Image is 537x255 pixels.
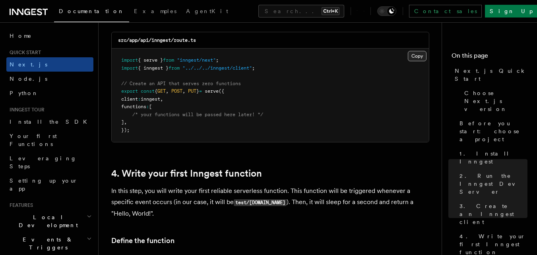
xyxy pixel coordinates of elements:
[141,88,155,94] span: const
[219,88,224,94] span: ({
[461,86,527,116] a: Choose Next.js version
[377,6,396,16] button: Toggle dark mode
[111,168,262,179] a: 4. Write your first Inngest function
[121,57,138,63] span: import
[459,202,527,226] span: 3. Create an Inngest client
[182,65,252,71] span: "../../../inngest/client"
[121,104,146,109] span: functions
[6,29,93,43] a: Home
[182,88,185,94] span: ,
[134,8,176,14] span: Examples
[6,86,93,100] a: Python
[234,199,287,206] code: test/[DOMAIN_NAME]
[199,88,202,94] span: =
[456,146,527,169] a: 1. Install Inngest
[10,119,92,125] span: Install the SDK
[10,61,47,68] span: Next.js
[6,115,93,129] a: Install the SDK
[10,155,77,169] span: Leveraging Steps
[459,172,527,196] span: 2. Run the Inngest Dev Server
[452,51,527,64] h4: On this page
[138,65,169,71] span: { inngest }
[10,177,78,192] span: Setting up your app
[6,72,93,86] a: Node.js
[121,65,138,71] span: import
[160,96,163,102] span: ,
[121,88,138,94] span: export
[157,88,166,94] span: GET
[121,127,130,133] span: });
[6,236,87,251] span: Events & Triggers
[111,235,174,246] a: Define the function
[216,57,219,63] span: ;
[129,2,181,21] a: Examples
[409,5,482,18] a: Contact sales
[118,37,196,43] code: src/app/api/inngest/route.ts
[6,213,87,229] span: Local Development
[456,199,527,229] a: 3. Create an Inngest client
[188,88,196,94] span: PUT
[452,64,527,86] a: Next.js Quick Start
[177,57,216,63] span: "inngest/next"
[186,8,228,14] span: AgentKit
[456,116,527,146] a: Before you start: choose a project
[59,8,124,14] span: Documentation
[6,202,33,208] span: Features
[6,210,93,232] button: Local Development
[408,51,426,61] button: Copy
[196,88,199,94] span: }
[456,169,527,199] a: 2. Run the Inngest Dev Server
[464,89,527,113] span: Choose Next.js version
[121,119,124,125] span: ]
[10,76,47,82] span: Node.js
[124,119,127,125] span: ,
[252,65,255,71] span: ;
[132,112,263,117] span: /* your functions will be passed here later! */
[163,57,174,63] span: from
[6,49,41,56] span: Quick start
[111,185,429,219] p: In this step, you will write your first reliable serverless function. This function will be trigg...
[121,96,138,102] span: client
[181,2,233,21] a: AgentKit
[258,5,344,18] button: Search...Ctrl+K
[138,57,163,63] span: { serve }
[146,104,149,109] span: :
[6,173,93,196] a: Setting up your app
[10,90,39,96] span: Python
[6,107,45,113] span: Inngest tour
[138,96,141,102] span: :
[6,129,93,151] a: Your first Functions
[121,81,241,86] span: // Create an API that serves zero functions
[155,88,157,94] span: {
[166,88,169,94] span: ,
[6,57,93,72] a: Next.js
[322,7,339,15] kbd: Ctrl+K
[6,232,93,255] button: Events & Triggers
[10,133,57,147] span: Your first Functions
[455,67,527,83] span: Next.js Quick Start
[459,119,527,143] span: Before you start: choose a project
[141,96,160,102] span: inngest
[6,151,93,173] a: Leveraging Steps
[54,2,129,22] a: Documentation
[169,65,180,71] span: from
[10,32,32,40] span: Home
[459,150,527,165] span: 1. Install Inngest
[205,88,219,94] span: serve
[149,104,152,109] span: [
[171,88,182,94] span: POST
